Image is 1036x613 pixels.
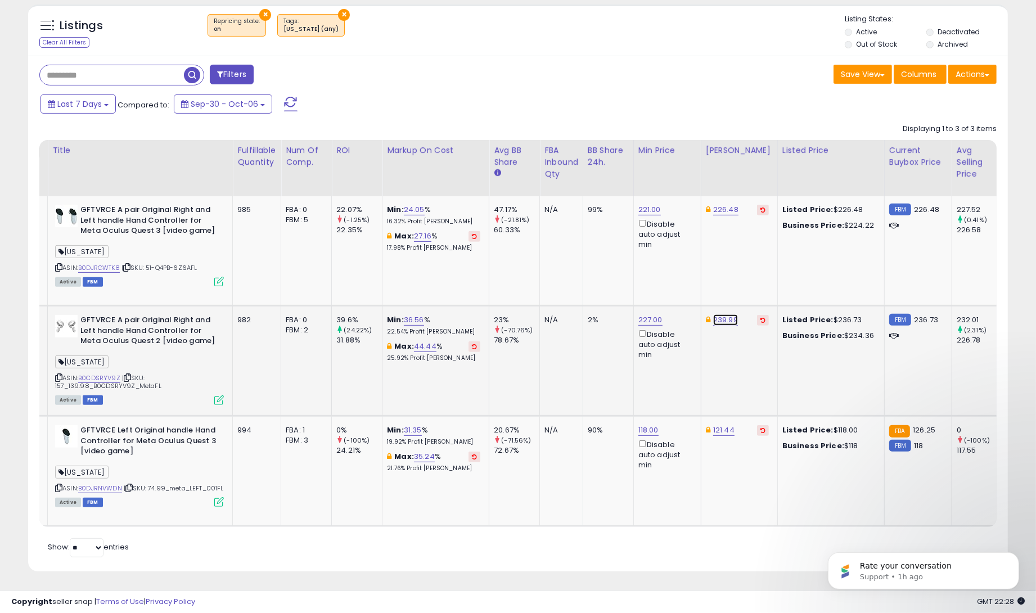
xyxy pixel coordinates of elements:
img: 31P9kki5PTL._SL40_.jpg [55,205,78,227]
div: 31.88% [336,335,382,345]
div: $224.22 [782,220,876,231]
b: Listed Price: [782,314,834,325]
div: $236.73 [782,315,876,325]
div: 0 [957,425,1002,435]
div: ASIN: [55,425,224,506]
span: | SKU: 74.99_meta_LEFT_001FL [124,484,224,493]
span: 118 [914,440,923,451]
p: 17.98% Profit [PERSON_NAME] [387,244,480,252]
div: $118.00 [782,425,876,435]
a: B0DJRNVWDN [78,484,122,493]
div: FBA: 1 [286,425,323,435]
span: Last 7 Days [57,98,102,110]
span: Repricing state : [214,17,260,34]
div: % [387,452,480,472]
div: 2% [588,315,625,325]
button: Columns [894,65,947,84]
a: 118.00 [638,425,659,436]
div: 22.35% [336,225,382,235]
b: Listed Price: [782,204,834,215]
b: Business Price: [782,220,844,231]
a: B0CDSRYV9Z [78,373,120,383]
div: 78.67% [494,335,539,345]
div: ASIN: [55,205,224,285]
label: Active [856,27,877,37]
small: (24.22%) [344,326,372,335]
label: Deactivated [938,27,980,37]
b: Min: [387,425,404,435]
a: B0DJRGWTK8 [78,263,120,273]
span: 226.48 [914,204,939,215]
span: | SKU: 157_139.98_B0CDSRYV9Z_MetaFL [55,373,161,390]
div: $118 [782,441,876,451]
b: Min: [387,204,404,215]
div: Clear All Filters [39,37,89,48]
button: Actions [948,65,997,84]
small: FBA [889,425,910,438]
div: Fulfillable Quantity [237,145,276,168]
div: 232.01 [957,315,1002,325]
a: 221.00 [638,204,661,215]
div: Avg Selling Price [957,145,998,180]
div: ASIN: [55,315,224,404]
strong: Copyright [11,596,52,607]
div: 985 [237,205,272,215]
div: 994 [237,425,272,435]
div: 47.17% [494,205,539,215]
span: Show: entries [48,542,129,552]
a: 31.35 [404,425,422,436]
th: The percentage added to the cost of goods (COGS) that forms the calculator for Min & Max prices. [382,140,489,196]
span: Columns [901,69,936,80]
a: 35.24 [414,451,435,462]
small: FBM [889,314,911,326]
div: 22.07% [336,205,382,215]
div: Title [52,145,228,156]
div: $234.36 [782,331,876,341]
div: N/A [544,315,574,325]
button: Last 7 Days [40,94,116,114]
div: 226.58 [957,225,1002,235]
a: 227.00 [638,314,663,326]
small: (-100%) [344,436,370,445]
small: (0.41%) [964,215,987,224]
div: 117.55 [957,445,1002,456]
a: 44.44 [414,341,436,352]
b: Max: [394,451,414,462]
div: Avg BB Share [494,145,535,168]
span: All listings currently available for purchase on Amazon [55,277,81,287]
div: $226.48 [782,205,876,215]
div: % [387,425,480,446]
div: 23% [494,315,539,325]
span: | SKU: 51-Q4PB-6Z6AFL [121,263,197,272]
div: 227.52 [957,205,1002,215]
div: [US_STATE] (any) [283,25,339,33]
div: N/A [544,425,574,435]
span: All listings currently available for purchase on Amazon [55,498,81,507]
b: GFTVRCE A pair Original Right and Left handle Hand Controller for Meta Oculus Quest 2 [video game] [80,315,217,349]
div: 0% [336,425,382,435]
div: N/A [544,205,574,215]
span: Sep-30 - Oct-06 [191,98,258,110]
small: (-100%) [964,436,990,445]
b: Listed Price: [782,425,834,435]
div: Disable auto adjust min [638,328,692,360]
div: 39.6% [336,315,382,325]
div: Disable auto adjust min [638,438,692,470]
span: FBM [83,498,103,507]
b: Business Price: [782,440,844,451]
a: Terms of Use [96,596,144,607]
span: [US_STATE] [55,245,109,258]
div: [PERSON_NAME] [706,145,773,156]
small: (2.31%) [964,326,987,335]
b: Min: [387,314,404,325]
div: 20.67% [494,425,539,435]
button: Save View [834,65,892,84]
div: Min Price [638,145,696,156]
b: Max: [394,341,414,351]
button: Filters [210,65,254,84]
div: 72.67% [494,445,539,456]
div: FBA: 0 [286,205,323,215]
small: FBM [889,204,911,215]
